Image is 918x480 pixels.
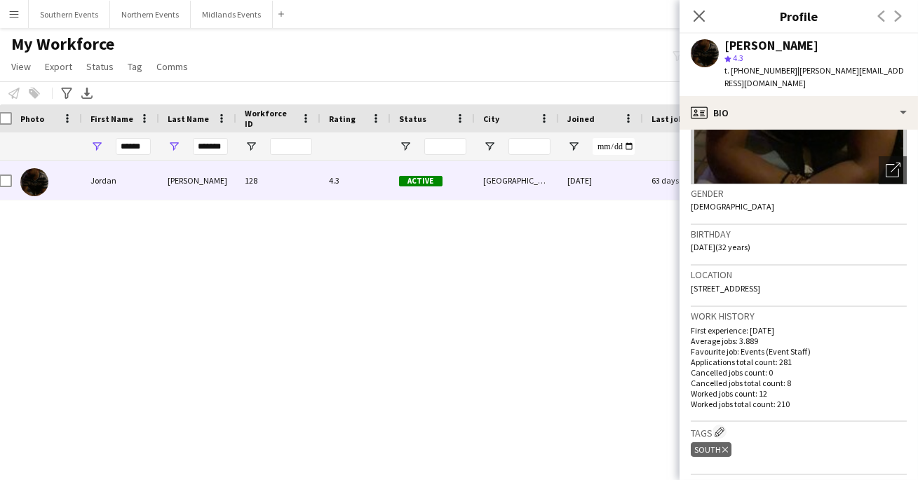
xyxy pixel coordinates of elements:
[110,1,191,28] button: Northern Events
[691,325,907,336] p: First experience: [DATE]
[643,161,727,200] div: 63 days
[39,57,78,76] a: Export
[724,65,797,76] span: t. [PHONE_NUMBER]
[11,60,31,73] span: View
[691,242,750,252] span: [DATE] (32 years)
[483,140,496,153] button: Open Filter Menu
[399,140,412,153] button: Open Filter Menu
[245,108,295,129] span: Workforce ID
[6,57,36,76] a: View
[20,168,48,196] img: Jordan Osborne
[151,57,194,76] a: Comms
[691,425,907,439] h3: Tags
[724,65,904,88] span: | [PERSON_NAME][EMAIL_ADDRESS][DOMAIN_NAME]
[20,114,44,124] span: Photo
[270,138,312,155] input: Workforce ID Filter Input
[168,114,209,124] span: Last Name
[191,1,273,28] button: Midlands Events
[156,60,188,73] span: Comms
[680,96,918,130] div: Bio
[724,39,818,52] div: [PERSON_NAME]
[29,1,110,28] button: Southern Events
[399,114,426,124] span: Status
[329,114,356,124] span: Rating
[475,161,559,200] div: [GEOGRAPHIC_DATA]
[58,85,75,102] app-action-btn: Advanced filters
[567,114,595,124] span: Joined
[691,201,774,212] span: [DEMOGRAPHIC_DATA]
[691,310,907,322] h3: Work history
[691,367,907,378] p: Cancelled jobs count: 0
[236,161,320,200] div: 128
[691,442,731,457] div: South
[116,138,151,155] input: First Name Filter Input
[90,140,103,153] button: Open Filter Menu
[128,60,142,73] span: Tag
[320,161,391,200] div: 4.3
[691,378,907,388] p: Cancelled jobs total count: 8
[82,161,159,200] div: Jordan
[90,114,133,124] span: First Name
[399,176,443,186] span: Active
[168,140,180,153] button: Open Filter Menu
[508,138,551,155] input: City Filter Input
[245,140,257,153] button: Open Filter Menu
[567,140,580,153] button: Open Filter Menu
[691,268,907,281] h3: Location
[680,7,918,25] h3: Profile
[691,228,907,240] h3: Birthday
[122,57,148,76] a: Tag
[733,53,743,63] span: 4.3
[45,60,72,73] span: Export
[691,399,907,409] p: Worked jobs total count: 210
[159,161,236,200] div: [PERSON_NAME]
[691,388,907,399] p: Worked jobs count: 12
[593,138,635,155] input: Joined Filter Input
[79,85,95,102] app-action-btn: Export XLSX
[81,57,119,76] a: Status
[691,283,760,294] span: [STREET_ADDRESS]
[424,138,466,155] input: Status Filter Input
[11,34,114,55] span: My Workforce
[559,161,643,200] div: [DATE]
[193,138,228,155] input: Last Name Filter Input
[691,336,907,346] p: Average jobs: 3.889
[691,357,907,367] p: Applications total count: 281
[86,60,114,73] span: Status
[691,187,907,200] h3: Gender
[691,346,907,357] p: Favourite job: Events (Event Staff)
[879,156,907,184] div: Open photos pop-in
[652,114,683,124] span: Last job
[483,114,499,124] span: City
